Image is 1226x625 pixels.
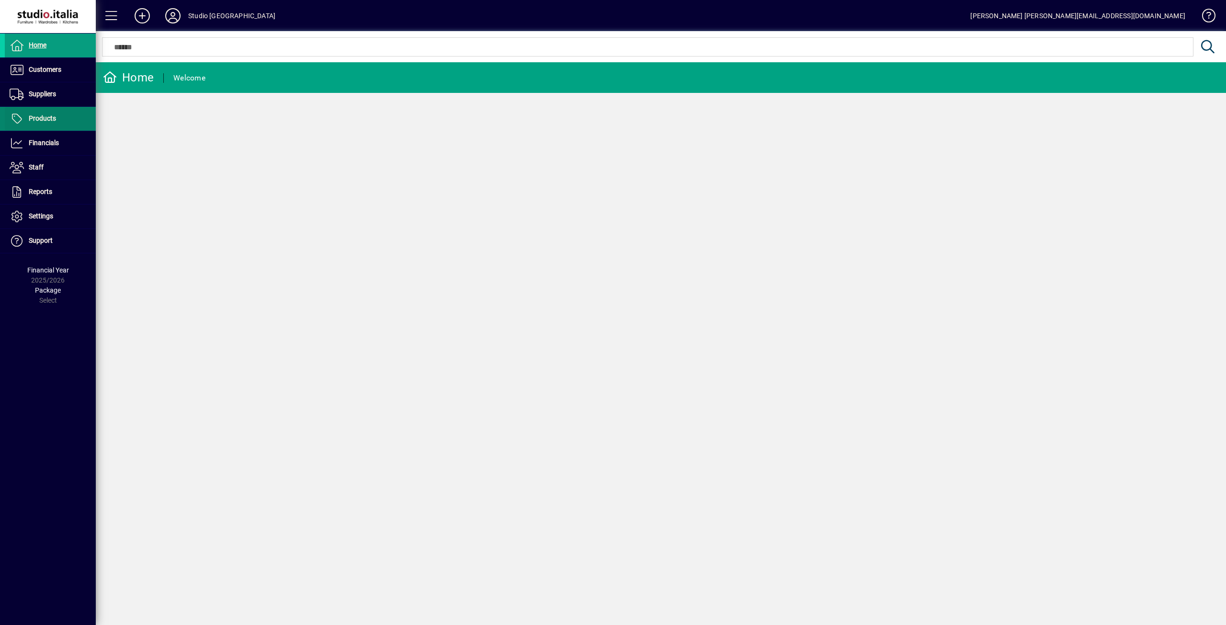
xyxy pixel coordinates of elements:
[5,229,96,253] a: Support
[970,8,1185,23] div: [PERSON_NAME] [PERSON_NAME][EMAIL_ADDRESS][DOMAIN_NAME]
[127,7,158,24] button: Add
[5,205,96,228] a: Settings
[5,107,96,131] a: Products
[35,286,61,294] span: Package
[29,188,52,195] span: Reports
[29,90,56,98] span: Suppliers
[5,82,96,106] a: Suppliers
[1195,2,1214,33] a: Knowledge Base
[29,41,46,49] span: Home
[5,131,96,155] a: Financials
[27,266,69,274] span: Financial Year
[29,212,53,220] span: Settings
[5,58,96,82] a: Customers
[5,180,96,204] a: Reports
[188,8,275,23] div: Studio [GEOGRAPHIC_DATA]
[103,70,154,85] div: Home
[5,156,96,180] a: Staff
[158,7,188,24] button: Profile
[29,66,61,73] span: Customers
[29,139,59,147] span: Financials
[173,70,205,86] div: Welcome
[29,163,44,171] span: Staff
[29,114,56,122] span: Products
[29,237,53,244] span: Support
